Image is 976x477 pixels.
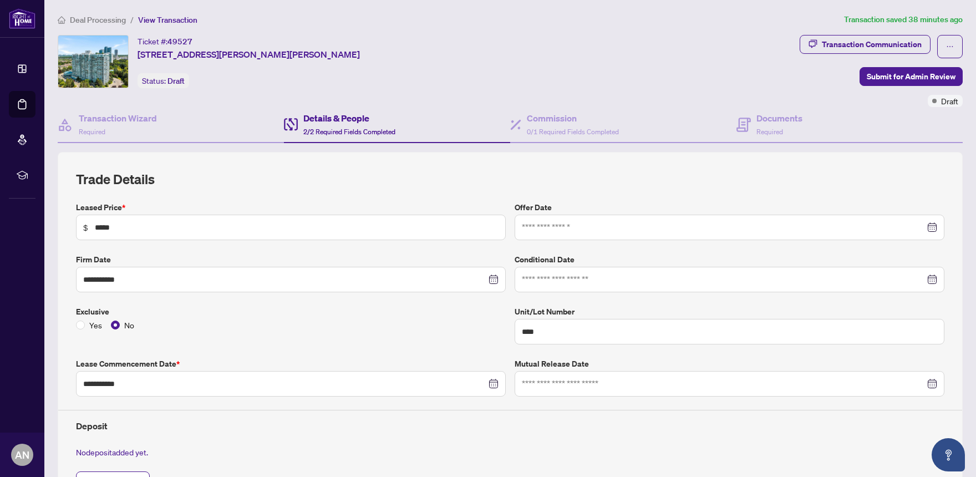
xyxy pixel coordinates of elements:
[946,43,954,50] span: ellipsis
[860,67,963,86] button: Submit for Admin Review
[800,35,931,54] button: Transaction Communication
[130,13,134,26] li: /
[515,358,944,370] label: Mutual Release Date
[79,128,105,136] span: Required
[58,16,65,24] span: home
[756,128,783,136] span: Required
[76,306,506,318] label: Exclusive
[138,73,189,88] div: Status:
[76,170,944,188] h2: Trade Details
[303,111,395,125] h4: Details & People
[756,111,802,125] h4: Documents
[515,306,944,318] label: Unit/Lot Number
[822,35,922,53] div: Transaction Communication
[70,15,126,25] span: Deal Processing
[15,447,29,463] span: AN
[83,221,88,234] span: $
[79,111,157,125] h4: Transaction Wizard
[76,201,506,214] label: Leased Price
[515,253,944,266] label: Conditional Date
[941,95,958,107] span: Draft
[867,68,955,85] span: Submit for Admin Review
[138,48,360,61] span: [STREET_ADDRESS][PERSON_NAME][PERSON_NAME]
[76,419,944,433] h4: Deposit
[167,37,192,47] span: 49527
[58,35,128,88] img: IMG-N12270937_1.jpg
[932,438,965,471] button: Open asap
[76,447,148,457] span: No deposit added yet.
[120,319,139,331] span: No
[85,319,106,331] span: Yes
[527,128,619,136] span: 0/1 Required Fields Completed
[167,76,185,86] span: Draft
[515,201,944,214] label: Offer Date
[527,111,619,125] h4: Commission
[844,13,963,26] article: Transaction saved 38 minutes ago
[9,8,35,29] img: logo
[76,358,506,370] label: Lease Commencement Date
[303,128,395,136] span: 2/2 Required Fields Completed
[138,15,197,25] span: View Transaction
[76,253,506,266] label: Firm Date
[138,35,192,48] div: Ticket #:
